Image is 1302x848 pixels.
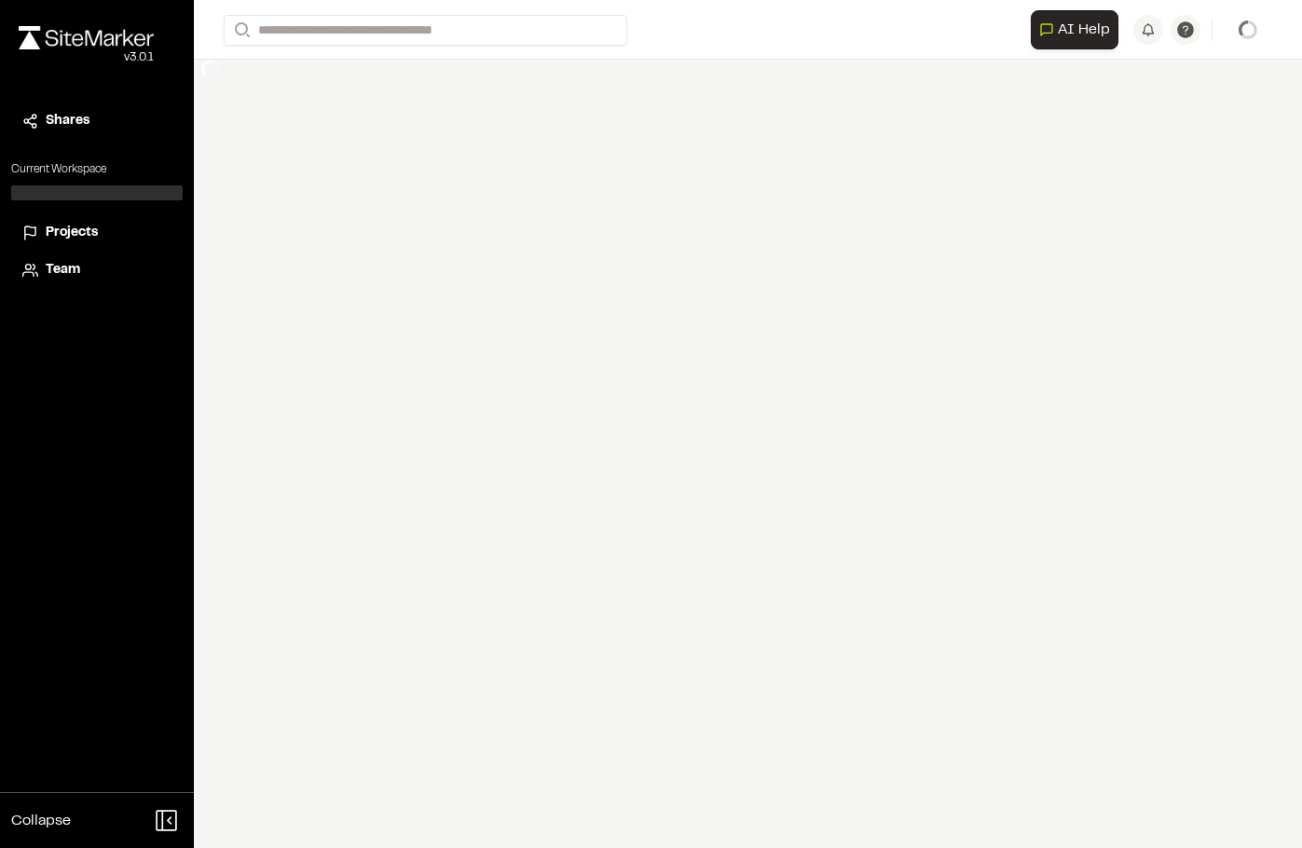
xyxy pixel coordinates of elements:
[1031,10,1118,49] button: Open AI Assistant
[1058,19,1110,41] span: AI Help
[46,223,98,243] span: Projects
[19,26,154,49] img: rebrand.png
[22,223,171,243] a: Projects
[1031,10,1126,49] div: Open AI Assistant
[22,111,171,131] a: Shares
[11,161,183,178] p: Current Workspace
[11,810,71,832] span: Collapse
[224,15,257,46] button: Search
[46,111,89,131] span: Shares
[46,260,80,280] span: Team
[22,260,171,280] a: Team
[19,49,154,66] div: Oh geez...please don't...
